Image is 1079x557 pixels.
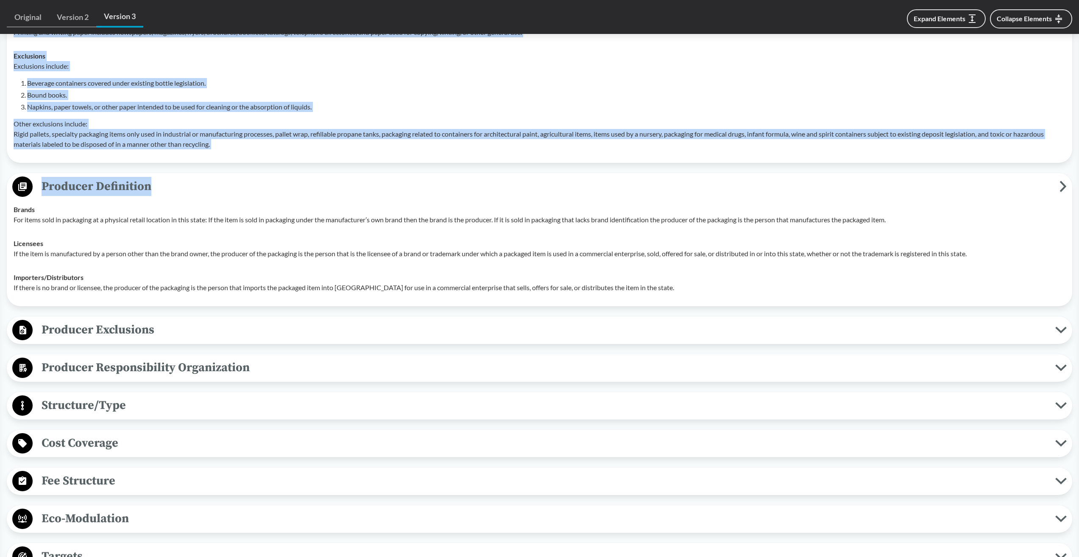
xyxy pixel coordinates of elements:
[10,508,1069,530] button: Eco-Modulation
[990,9,1072,28] button: Collapse Elements
[33,320,1055,339] span: Producer Exclusions
[10,176,1069,198] button: Producer Definition
[7,8,49,27] a: Original
[10,433,1069,454] button: Cost Coverage
[14,52,45,60] strong: Exclusions
[33,177,1059,196] span: Producer Definition
[14,205,35,213] strong: Brands
[27,102,1065,112] li: Napkins, paper towels, or other paper intended to be used for cleaning or the absorption of liquids.
[33,471,1055,490] span: Fee Structure
[14,239,43,247] strong: Licensees
[14,119,1065,149] p: Other exclusions include: Rigid pallets, specialty packaging items only used in industrial or man...
[27,90,1065,100] li: Bound books.
[14,273,84,281] strong: Importers/​Distributors
[33,509,1055,528] span: Eco-Modulation
[33,396,1055,415] span: Structure/Type
[14,61,1065,71] p: Exclusions include:
[33,434,1055,453] span: Cost Coverage
[10,470,1069,492] button: Fee Structure
[14,249,1065,259] p: If the item is manufactured by a person other than the brand owner, the producer of the packaging...
[907,9,986,28] button: Expand Elements
[10,357,1069,379] button: Producer Responsibility Organization
[14,283,1065,293] p: If there is no brand or licensee, the producer of the packaging is the person that imports the pa...
[27,78,1065,88] li: Beverage containers covered under existing bottle legislation.
[49,8,96,27] a: Version 2
[14,215,1065,225] p: For items sold in packaging at a physical retail location in this state: If the item is sold in p...
[33,358,1055,377] span: Producer Responsibility Organization
[10,319,1069,341] button: Producer Exclusions
[10,395,1069,417] button: Structure/Type
[96,7,143,28] a: Version 3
